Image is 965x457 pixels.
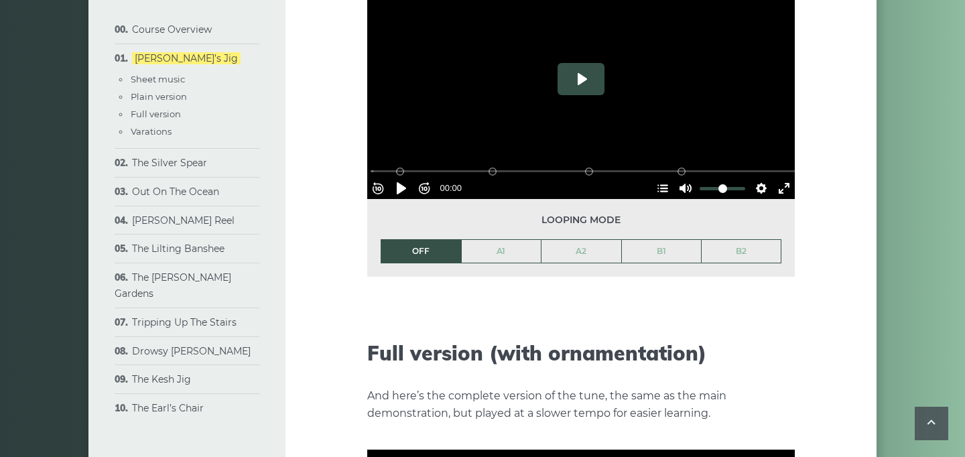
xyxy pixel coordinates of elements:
a: The [PERSON_NAME] Gardens [115,271,231,300]
a: Varations [131,126,172,137]
a: B2 [702,240,781,263]
a: The Earl’s Chair [132,402,204,414]
h2: Full version (with ornamentation) [367,341,795,365]
a: The Kesh Jig [132,373,191,385]
a: Drowsy [PERSON_NAME] [132,345,251,357]
a: Tripping Up The Stairs [132,316,237,328]
a: B1 [622,240,702,263]
a: Plain version [131,91,187,102]
a: The Silver Spear [132,157,207,169]
a: Out On The Ocean [132,186,219,198]
a: [PERSON_NAME]’s Jig [132,52,241,64]
span: Looping mode [381,212,781,228]
a: The Lilting Banshee [132,243,224,255]
p: And here’s the complete version of the tune, the same as the main demonstration, but played at a ... [367,387,795,422]
a: [PERSON_NAME] Reel [132,214,235,226]
a: A1 [462,240,541,263]
a: Full version [131,109,181,119]
a: Sheet music [131,74,185,84]
a: Course Overview [132,23,212,36]
a: A2 [541,240,621,263]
